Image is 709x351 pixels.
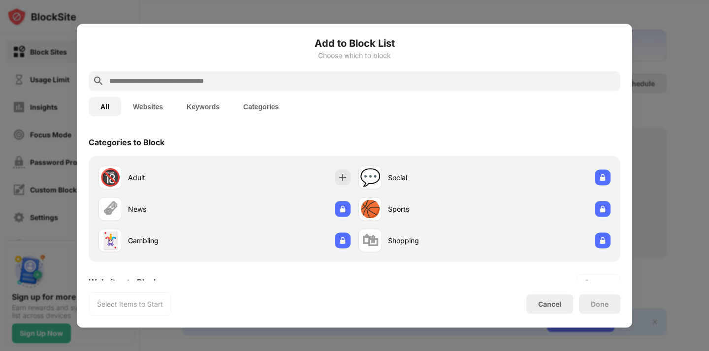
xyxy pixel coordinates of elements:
[89,277,158,287] div: Websites to Block
[591,300,609,308] div: Done
[388,235,484,246] div: Shopping
[360,167,381,188] div: 💬
[538,300,561,308] div: Cancel
[388,204,484,214] div: Sports
[128,235,225,246] div: Gambling
[100,167,121,188] div: 🔞
[89,96,121,116] button: All
[585,277,612,287] div: See more
[121,96,175,116] button: Websites
[360,199,381,219] div: 🏀
[231,96,290,116] button: Categories
[100,230,121,251] div: 🃏
[128,204,225,214] div: News
[89,51,620,59] div: Choose which to block
[97,299,163,309] div: Select Items to Start
[175,96,231,116] button: Keywords
[93,75,104,87] img: search.svg
[89,35,620,50] h6: Add to Block List
[89,137,164,147] div: Categories to Block
[102,199,119,219] div: 🗞
[362,230,379,251] div: 🛍
[128,172,225,183] div: Adult
[388,172,484,183] div: Social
